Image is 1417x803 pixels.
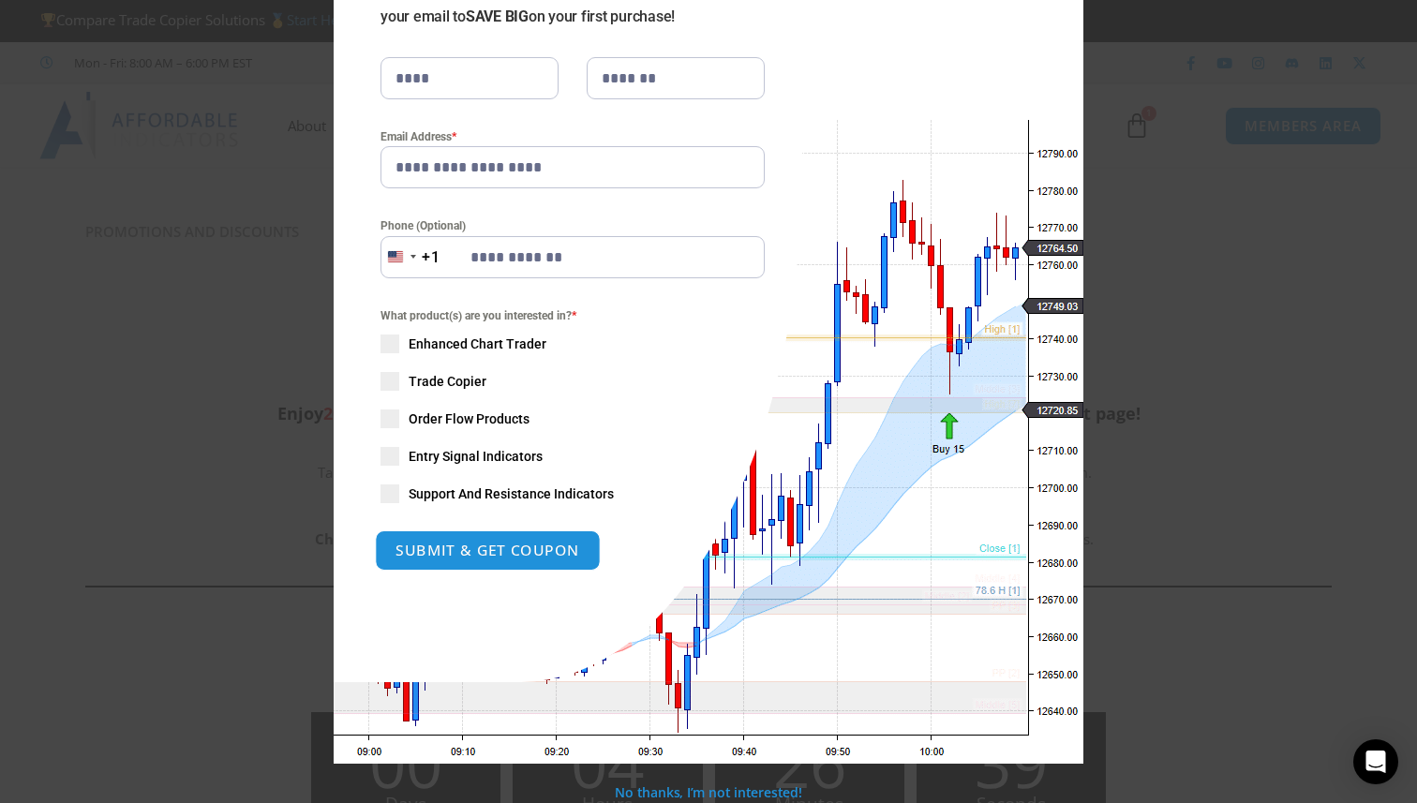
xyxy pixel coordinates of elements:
[380,216,765,235] label: Phone (Optional)
[409,335,546,353] span: Enhanced Chart Trader
[466,7,529,25] strong: SAVE BIG
[1353,739,1398,784] div: Open Intercom Messenger
[409,484,614,503] span: Support And Resistance Indicators
[380,484,765,503] label: Support And Resistance Indicators
[380,127,765,146] label: Email Address
[380,372,765,391] label: Trade Copier
[409,409,530,428] span: Order Flow Products
[380,335,765,353] label: Enhanced Chart Trader
[409,447,543,466] span: Entry Signal Indicators
[380,236,440,278] button: Selected country
[615,783,801,801] a: No thanks, I’m not interested!
[380,447,765,466] label: Entry Signal Indicators
[375,530,601,571] button: SUBMIT & GET COUPON
[409,372,486,391] span: Trade Copier
[380,409,765,428] label: Order Flow Products
[422,245,440,270] div: +1
[380,306,765,325] span: What product(s) are you interested in?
